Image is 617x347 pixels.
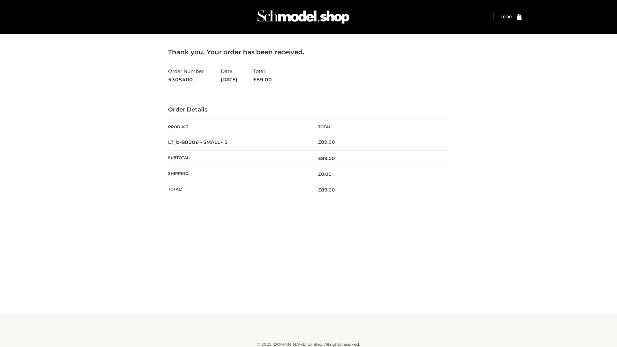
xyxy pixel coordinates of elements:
span: £ [318,139,321,145]
th: Total: [168,182,308,198]
span: £ [318,171,321,177]
span: 89.00 [318,187,335,193]
bdi: 0.00 [500,14,512,19]
li: Total: [253,66,272,85]
span: £ [253,76,256,83]
strong: LT_b-B0006 - SMALL [168,139,228,145]
th: Shipping: [168,166,308,182]
img: Schmodel Admin 964 [255,4,352,30]
strong: × 1 [220,139,228,145]
h3: Order Details [168,106,449,113]
th: Product [168,120,308,134]
th: Subtotal: [168,150,308,166]
bdi: 89.00 [318,139,335,145]
li: Order Number: [168,66,205,85]
h3: Thank you. Your order has been received. [168,48,449,56]
span: 89.00 [318,156,335,161]
strong: [DATE] [221,76,237,84]
span: £ [500,14,503,19]
li: Date: [221,66,237,85]
span: £ [318,187,321,193]
bdi: 0.00 [318,171,332,177]
th: Total [308,120,449,134]
strong: 5305400 [168,76,205,84]
a: £0.00 [500,14,512,19]
span: 89.00 [253,76,272,83]
span: £ [318,156,321,161]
